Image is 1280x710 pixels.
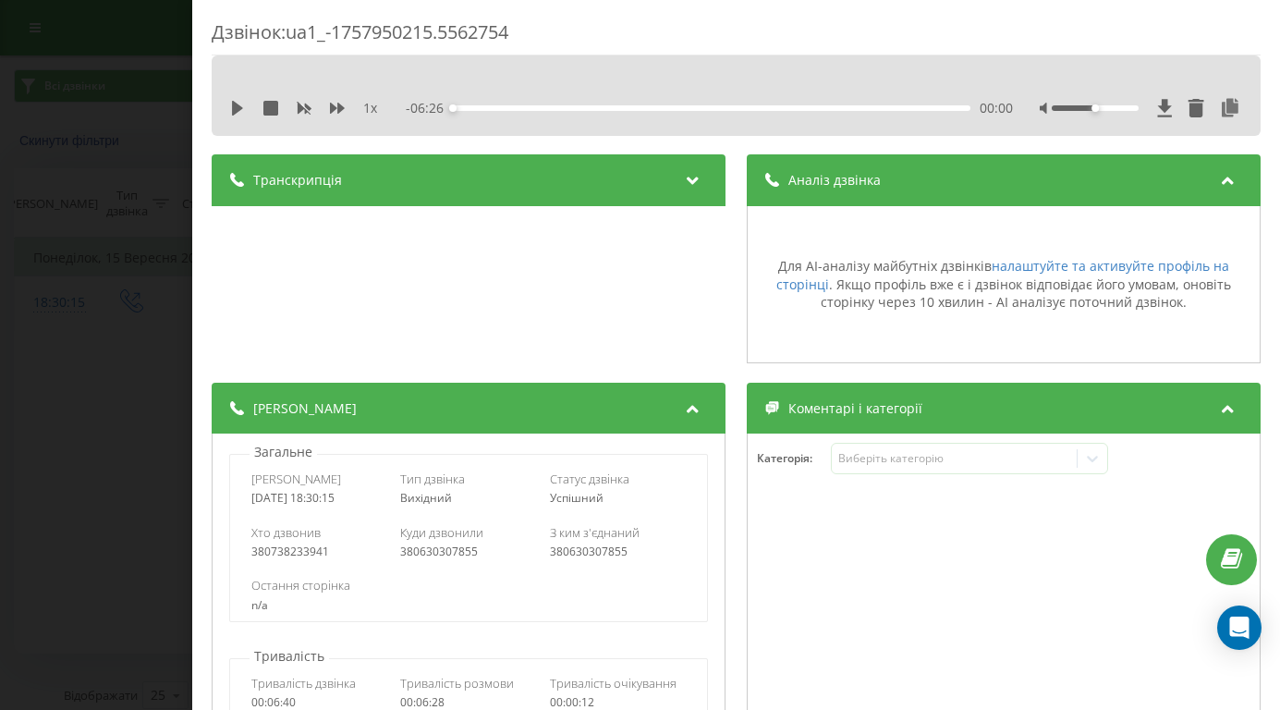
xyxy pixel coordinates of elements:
span: Коментарі і категорії [788,399,922,418]
div: 00:00:12 [549,696,686,709]
span: Тривалість очікування [549,675,676,692]
div: Accessibility label [448,104,456,112]
span: З ким з'єднаний [549,524,639,541]
h4: Категорія : [757,452,831,465]
span: 00:00 [979,99,1012,117]
div: 00:06:28 [400,696,537,709]
div: Open Intercom Messenger [1217,606,1262,650]
span: Статус дзвінка [549,471,628,487]
a: налаштуйте та активуйте профіль на сторінці [776,257,1229,293]
span: Успішний [549,490,603,506]
div: n/a [251,599,686,612]
span: [PERSON_NAME] [253,399,357,418]
span: Аналіз дзвінка [788,171,881,190]
span: Остання сторінка [251,577,350,594]
div: Виберіть категорію [838,451,1069,466]
div: Дзвінок : ua1_-1757950215.5562754 [212,19,1261,55]
div: 380630307855 [549,545,686,558]
div: 380630307855 [400,545,537,558]
div: [DATE] 18:30:15 [251,492,388,505]
span: Вихідний [400,490,452,506]
p: Тривалість [250,647,329,666]
div: 00:06:40 [251,696,388,709]
span: Хто дзвонив [251,524,321,541]
span: Тип дзвінка [400,471,465,487]
span: - 06:26 [405,99,452,117]
span: 1 x [363,99,377,117]
div: Для AI-аналізу майбутніх дзвінків . Якщо профіль вже є і дзвінок відповідає його умовам, оновіть ... [757,257,1250,312]
span: Тривалість дзвінка [251,675,356,692]
span: Куди дзвонили [400,524,483,541]
div: Accessibility label [1091,104,1099,112]
p: Загальне [250,443,317,461]
span: Тривалість розмови [400,675,514,692]
span: [PERSON_NAME] [251,471,341,487]
span: Транскрипція [253,171,342,190]
div: 380738233941 [251,545,388,558]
